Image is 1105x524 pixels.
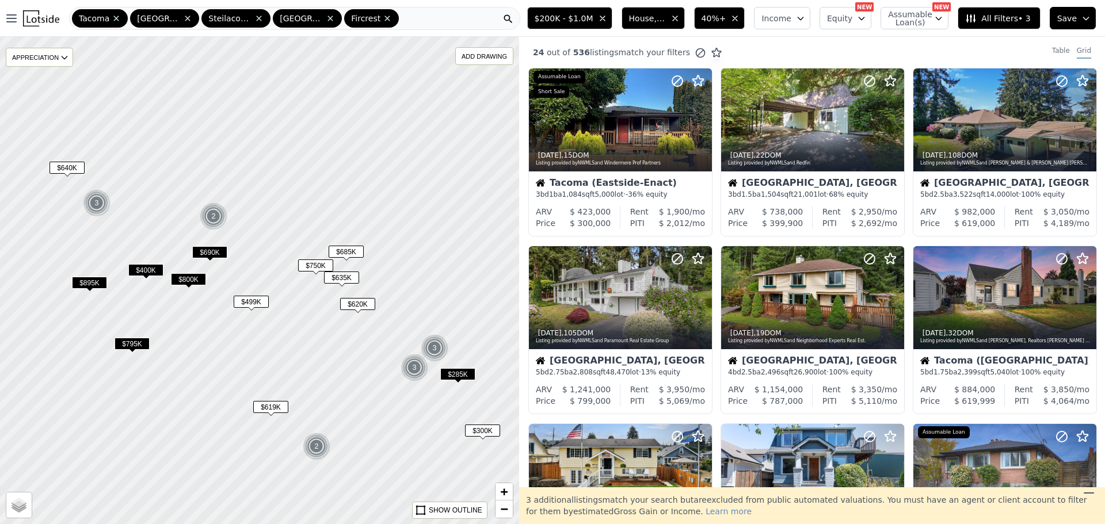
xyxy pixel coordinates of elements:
div: [GEOGRAPHIC_DATA], [GEOGRAPHIC_DATA] [728,356,897,368]
span: $640K [49,162,85,174]
div: $400K [128,264,163,281]
time: 2025-08-21 19:28 [730,329,754,337]
span: $ 3,350 [851,385,882,394]
div: NEW [932,2,951,12]
div: ARV [728,206,744,217]
span: $750K [298,259,333,271]
span: $200K - $1.0M [535,13,593,24]
div: Assumable Loan [918,426,970,439]
div: PITI [630,395,645,407]
div: /mo [649,206,705,217]
span: Save [1057,13,1077,24]
span: $690K [192,246,227,258]
div: $620K [340,298,375,315]
div: ARV [728,384,744,395]
span: 14,000 [986,190,1010,198]
div: $685K [329,246,364,262]
div: Price [920,217,940,229]
span: $ 619,999 [954,396,995,406]
span: $ 3,050 [1043,207,1074,216]
span: House, Multifamily, Condominium [629,13,666,24]
button: All Filters• 3 [958,7,1040,29]
span: Fircrest [351,13,380,24]
div: , 15 DOM [536,151,706,160]
div: SHOW OUTLINE [429,505,482,515]
button: Save [1050,7,1096,29]
img: House [920,356,929,365]
span: $499K [234,296,269,308]
div: $499K [234,296,269,312]
div: 3 [83,189,110,217]
div: Listing provided by NWMLS and [PERSON_NAME], Realtors [PERSON_NAME] RE [920,338,1091,345]
div: $895K [72,277,107,293]
div: Rent [630,384,649,395]
span: 1,504 [761,190,780,198]
div: PITI [1015,395,1029,407]
div: Tacoma ([GEOGRAPHIC_DATA]) [920,356,1089,368]
span: Income [761,13,791,24]
div: PITI [822,217,837,229]
div: NEW [855,2,874,12]
span: [GEOGRAPHIC_DATA] [137,13,181,24]
div: /mo [1033,206,1089,217]
div: Rent [1015,206,1033,217]
div: , 19 DOM [728,328,898,338]
div: Rent [822,384,841,395]
img: g1.png [401,354,429,381]
a: Layers [6,492,32,518]
span: $620K [340,298,375,310]
div: 5 bd 2.75 ba sqft lot · 13% equity [536,368,705,377]
span: Learn more [706,507,752,516]
span: $ 2,950 [851,207,882,216]
span: Steilacoom [208,13,252,24]
span: $ 399,900 [762,219,803,228]
div: Listing provided by NWMLS and [PERSON_NAME] & [PERSON_NAME] [PERSON_NAME] Bay [920,160,1091,167]
img: g1.png [421,334,449,362]
div: Price [920,395,940,407]
time: 2025-08-24 17:33 [538,151,562,159]
div: /mo [837,217,897,229]
div: 3 [421,334,448,362]
div: $640K [49,162,85,178]
div: 4 bd 2.5 ba sqft lot · 100% equity [728,368,897,377]
span: $800K [171,273,206,285]
span: [GEOGRAPHIC_DATA] [280,13,323,24]
span: $ 799,000 [570,396,611,406]
div: Listing provided by NWMLS and Neighborhood Experts Real Est. [728,338,898,345]
div: [GEOGRAPHIC_DATA], [GEOGRAPHIC_DATA] [728,178,897,190]
span: $635K [324,271,359,284]
div: Grid [1077,46,1091,59]
div: , 105 DOM [536,328,706,338]
img: g1.png [200,202,228,230]
span: $ 4,189 [1043,219,1074,228]
time: 2025-08-21 18:26 [923,329,946,337]
div: 5 bd 1.75 ba sqft lot · 100% equity [920,368,1089,377]
div: Tacoma (Eastside-Enact) [536,178,705,190]
div: APPRECIATION [6,48,73,67]
span: $619K [253,401,288,413]
div: Rent [822,206,841,217]
span: $ 5,069 [659,396,689,406]
div: ARV [536,384,552,395]
a: [DATE],19DOMListing provided byNWMLSand Neighborhood Experts Real Est.House[GEOGRAPHIC_DATA], [GE... [721,246,904,414]
span: $795K [115,338,150,350]
span: 21,001 [794,190,818,198]
img: g1.png [83,189,111,217]
div: 2 [200,202,227,230]
div: ADD DRAWING [456,48,513,64]
span: $ 884,000 [954,385,995,394]
span: $ 3,950 [659,385,689,394]
div: , 108 DOM [920,151,1091,160]
span: 40%+ [702,13,726,24]
div: $800K [171,273,206,290]
div: $300K [465,424,500,441]
span: $ 5,110 [851,396,882,406]
span: Tacoma [79,13,109,24]
span: 5,040 [990,368,1010,376]
div: /mo [1029,395,1089,407]
div: PITI [822,395,837,407]
div: 3 additional listing s match your search but are excluded from public automated valuations. You m... [519,487,1105,524]
a: Zoom out [496,500,513,518]
a: [DATE],22DOMListing provided byNWMLSand RedfinHouse[GEOGRAPHIC_DATA], [GEOGRAPHIC_DATA]3bd1.5ba1,... [721,68,904,236]
button: Assumable Loan(s) [881,7,948,29]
